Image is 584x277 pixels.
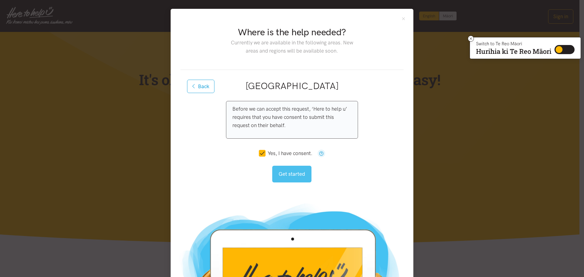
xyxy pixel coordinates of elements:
[401,16,406,21] button: Close
[232,105,351,130] p: Before we can accept this request, ‘Here to help u’ requires that you have consent to submit this...
[272,166,311,182] button: Get started
[259,151,312,156] label: Yes, I have consent.
[226,26,358,39] h2: Where is the help needed?
[476,49,551,54] p: Hurihia ki Te Reo Māori
[476,42,551,46] p: Switch to Te Reo Māori
[190,80,394,92] h2: [GEOGRAPHIC_DATA]
[187,80,214,93] button: Back
[226,39,358,55] p: Currently we are available in the following areas. New areas and regions will be available soon.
